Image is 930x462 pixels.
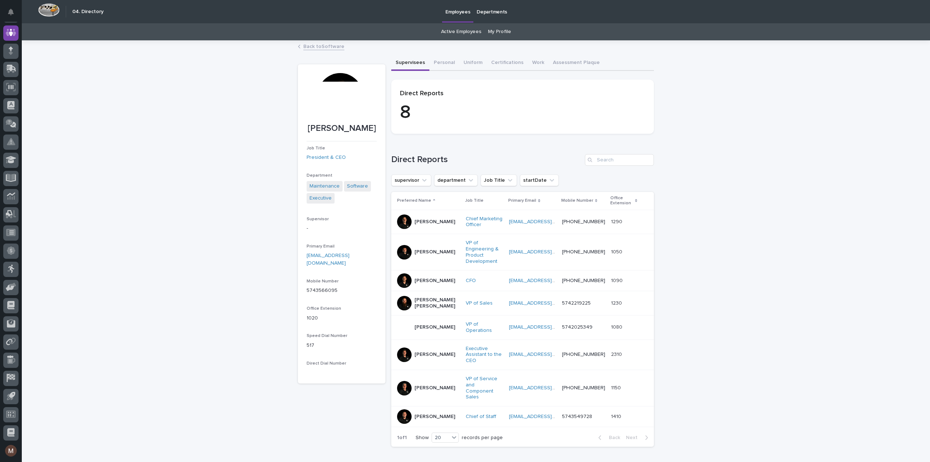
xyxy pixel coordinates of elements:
div: Notifications [9,9,19,20]
p: 2310 [611,350,623,358]
a: Chief of Staff [466,414,496,420]
a: VP of Service and Component Sales [466,376,503,400]
span: Next [626,435,642,440]
p: [PERSON_NAME] [PERSON_NAME] [415,297,460,309]
button: users-avatar [3,443,19,458]
p: - [307,225,377,232]
a: [EMAIL_ADDRESS][DOMAIN_NAME] [509,385,591,390]
a: My Profile [488,23,511,40]
tr: [PERSON_NAME]Chief Marketing Officer [EMAIL_ADDRESS][DOMAIN_NAME] [PHONE_NUMBER]12901290 [391,210,654,234]
a: [EMAIL_ADDRESS][DOMAIN_NAME] [509,325,591,330]
p: 1230 [611,299,623,306]
a: Chief Marketing Officer [466,216,503,228]
p: Show [416,435,429,441]
tr: [PERSON_NAME]Executive Assistant to the CEO [EMAIL_ADDRESS][DOMAIN_NAME] [PHONE_NUMBER]23102310 [391,340,654,370]
a: Executive Assistant to the CEO [466,346,503,364]
a: 5743566095 [307,288,337,293]
p: Direct Reports [400,90,645,98]
p: 1080 [611,323,624,330]
p: [PERSON_NAME] [415,278,455,284]
p: [PERSON_NAME] [415,219,455,225]
tr: [PERSON_NAME] [PERSON_NAME]VP of Sales [EMAIL_ADDRESS][DOMAIN_NAME] 574221922512301230 [391,291,654,316]
a: 5743549728 [562,414,592,419]
p: 1020 [307,314,377,322]
a: [EMAIL_ADDRESS][DOMAIN_NAME] [509,278,591,283]
h1: Direct Reports [391,154,582,165]
p: [PERSON_NAME] [415,351,455,358]
button: supervisor [391,174,431,186]
button: Work [528,56,549,71]
span: Supervisor [307,217,329,221]
button: Next [623,434,654,441]
p: 1290 [611,217,624,225]
p: 1 of 1 [391,429,413,447]
a: [EMAIL_ADDRESS][DOMAIN_NAME] [509,414,591,419]
a: 5742025349 [562,325,593,330]
span: Mobile Number [307,279,339,284]
span: Job Title [307,146,325,150]
a: [PHONE_NUMBER] [562,278,605,283]
button: Back [593,434,623,441]
p: records per page [462,435,503,441]
a: Maintenance [310,182,340,190]
p: Office Extension [610,194,633,208]
span: Speed Dial Number [307,334,347,338]
img: Workspace Logo [38,3,60,17]
a: Executive [310,194,332,202]
p: [PERSON_NAME] [307,123,377,134]
a: Active Employees [441,23,481,40]
p: [PERSON_NAME] [415,414,455,420]
a: [EMAIL_ADDRESS][DOMAIN_NAME] [509,352,591,357]
button: Certifications [487,56,528,71]
input: Search [585,154,654,166]
button: startDate [520,174,559,186]
a: [EMAIL_ADDRESS][DOMAIN_NAME] [509,301,591,306]
div: 20 [432,434,449,442]
p: 1410 [611,412,623,420]
a: [PHONE_NUMBER] [562,385,605,390]
button: Assessment Plaque [549,56,604,71]
button: Supervisees [391,56,429,71]
button: Personal [429,56,459,71]
tr: [PERSON_NAME]Chief of Staff [EMAIL_ADDRESS][DOMAIN_NAME] 574354972814101410 [391,406,654,427]
p: 1090 [611,276,624,284]
a: [PHONE_NUMBER] [562,352,605,357]
a: Software [347,182,368,190]
p: [PERSON_NAME] [415,249,455,255]
a: VP of Engineering & Product Development [466,240,503,264]
button: Notifications [3,4,19,20]
p: 8 [400,102,645,124]
span: Direct Dial Number [307,361,346,366]
p: [PERSON_NAME] [415,324,455,330]
p: Preferred Name [397,197,431,205]
a: [EMAIL_ADDRESS][DOMAIN_NAME] [307,253,349,266]
p: 517 [307,342,377,349]
p: Job Title [465,197,484,205]
tr: [PERSON_NAME]VP of Service and Component Sales [EMAIL_ADDRESS][DOMAIN_NAME] [PHONE_NUMBER]11501150 [391,370,654,406]
h2: 04. Directory [72,9,104,15]
tr: [PERSON_NAME]VP of Engineering & Product Development [EMAIL_ADDRESS][DOMAIN_NAME] [PHONE_NUMBER]1... [391,234,654,270]
a: [EMAIL_ADDRESS][DOMAIN_NAME] [509,219,591,224]
a: 5742219225 [562,301,591,306]
a: [PHONE_NUMBER] [562,249,605,254]
a: VP of Operations [466,321,503,334]
a: [PHONE_NUMBER] [562,219,605,224]
a: President & CEO [307,154,346,161]
span: Department [307,173,332,178]
p: Mobile Number [561,197,593,205]
tr: [PERSON_NAME]CFO [EMAIL_ADDRESS][DOMAIN_NAME] [PHONE_NUMBER]10901090 [391,270,654,291]
a: Back toSoftware [303,42,344,50]
button: Job Title [481,174,517,186]
p: 1050 [611,248,624,255]
button: department [434,174,478,186]
tr: [PERSON_NAME]VP of Operations [EMAIL_ADDRESS][DOMAIN_NAME] 574202534910801080 [391,315,654,340]
a: VP of Sales [466,300,493,306]
p: Primary Email [508,197,536,205]
button: Uniform [459,56,487,71]
span: Back [604,435,620,440]
p: 1150 [611,383,622,391]
span: Office Extension [307,306,341,311]
a: [EMAIL_ADDRESS][DOMAIN_NAME] [509,249,591,254]
a: CFO [466,278,476,284]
